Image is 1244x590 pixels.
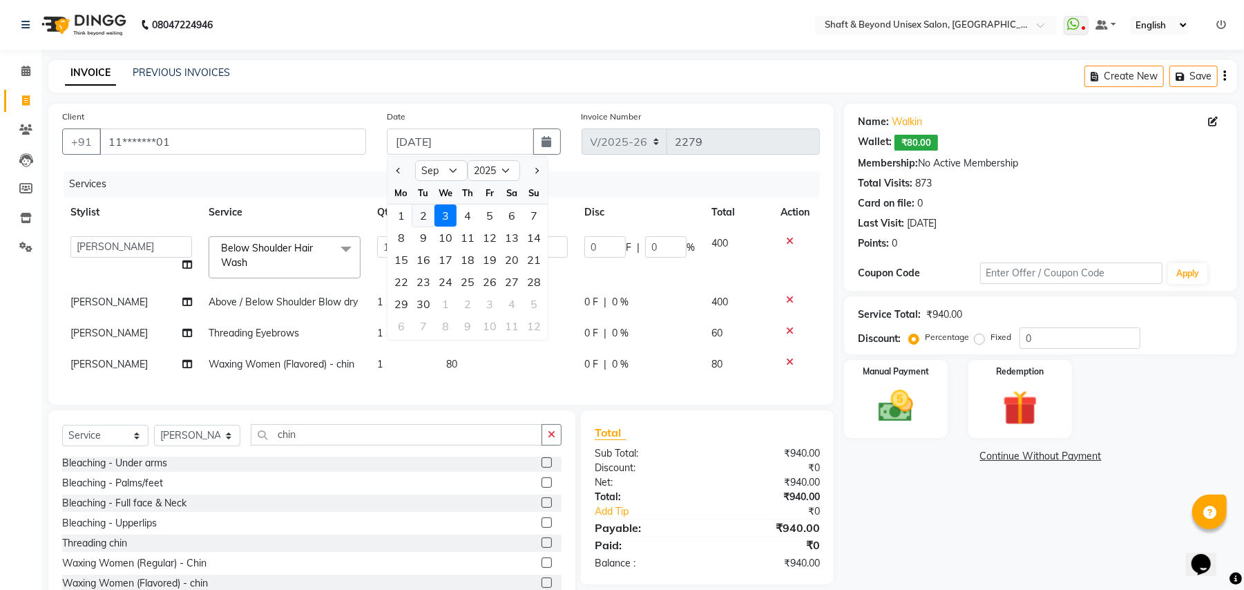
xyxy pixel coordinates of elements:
input: Enter Offer / Coupon Code [980,263,1162,284]
span: Above / Below Shoulder Blow dry [209,296,358,308]
div: Monday, September 29, 2025 [390,293,412,315]
div: Tuesday, September 30, 2025 [412,293,434,315]
div: Service Total: [858,307,921,322]
img: _cash.svg [868,386,924,426]
div: 20 [501,249,523,271]
div: Paid: [584,537,707,553]
div: Net: [584,475,707,490]
div: Monday, September 15, 2025 [390,249,412,271]
div: Total: [584,490,707,504]
span: [PERSON_NAME] [70,327,148,339]
label: Date [387,111,405,123]
a: PREVIOUS INVOICES [133,66,230,79]
iframe: chat widget [1186,535,1230,576]
div: Th [457,182,479,204]
span: Waxing Women (Flavored) - chin [209,358,354,370]
span: 400 [711,296,728,308]
div: 6 [501,204,523,227]
div: Mo [390,182,412,204]
th: Qty [369,197,438,228]
span: | [604,357,606,372]
div: 7 [523,204,545,227]
div: 21 [523,249,545,271]
div: 25 [457,271,479,293]
div: 9 [457,315,479,337]
div: Balance : [584,556,707,571]
div: 27 [501,271,523,293]
div: Membership: [858,156,918,171]
div: 19 [479,249,501,271]
div: Wallet: [858,135,892,151]
div: Thursday, September 25, 2025 [457,271,479,293]
div: 3 [434,204,457,227]
div: Thursday, September 18, 2025 [457,249,479,271]
input: Search or Scan [251,424,542,446]
div: Threading chin [62,536,127,551]
div: 6 [390,315,412,337]
div: Services [64,171,830,197]
div: 17 [434,249,457,271]
th: Disc [576,197,703,228]
img: _gift.svg [992,386,1049,430]
span: 1 [377,296,383,308]
div: Saturday, September 6, 2025 [501,204,523,227]
div: Wednesday, October 1, 2025 [434,293,457,315]
div: Sunday, October 5, 2025 [523,293,545,315]
div: 28 [523,271,545,293]
div: 16 [412,249,434,271]
div: ₹940.00 [707,475,830,490]
div: 2 [412,204,434,227]
div: 4 [501,293,523,315]
div: Fr [479,182,501,204]
div: 11 [457,227,479,249]
div: Thursday, September 11, 2025 [457,227,479,249]
span: ₹80.00 [894,135,938,151]
div: Tuesday, September 16, 2025 [412,249,434,271]
div: Points: [858,236,889,251]
button: Create New [1084,66,1164,87]
th: Service [200,197,369,228]
th: Action [772,197,820,228]
label: Invoice Number [582,111,642,123]
div: Monday, September 1, 2025 [390,204,412,227]
span: F [626,240,631,255]
div: 24 [434,271,457,293]
div: 0 [892,236,897,251]
div: ₹940.00 [707,446,830,461]
span: 80 [446,358,457,370]
div: 18 [457,249,479,271]
div: We [434,182,457,204]
span: 0 F [584,295,598,310]
div: Saturday, September 13, 2025 [501,227,523,249]
span: 0 % [612,357,629,372]
th: Stylist [62,197,200,228]
div: ₹940.00 [707,490,830,504]
div: Wednesday, September 3, 2025 [434,204,457,227]
div: 2 [457,293,479,315]
div: ₹0 [707,461,830,475]
input: Search by Name/Mobile/Email/Code [99,129,366,155]
div: Thursday, October 2, 2025 [457,293,479,315]
div: [DATE] [907,216,937,231]
div: Bleaching - Palms/feet [62,476,163,491]
button: Apply [1168,263,1207,284]
div: Friday, September 12, 2025 [479,227,501,249]
label: Redemption [996,365,1044,378]
div: 8 [434,315,457,337]
div: Monday, September 22, 2025 [390,271,412,293]
div: Tuesday, September 2, 2025 [412,204,434,227]
span: 0 % [612,295,629,310]
div: Monday, October 6, 2025 [390,315,412,337]
div: ₹940.00 [926,307,962,322]
div: 0 [917,196,923,211]
div: 5 [479,204,501,227]
span: | [604,326,606,341]
div: Tuesday, September 23, 2025 [412,271,434,293]
div: 30 [412,293,434,315]
select: Select year [468,160,520,181]
div: Saturday, September 20, 2025 [501,249,523,271]
div: 1 [390,204,412,227]
span: | [604,295,606,310]
span: [PERSON_NAME] [70,358,148,370]
button: Next month [530,160,542,182]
